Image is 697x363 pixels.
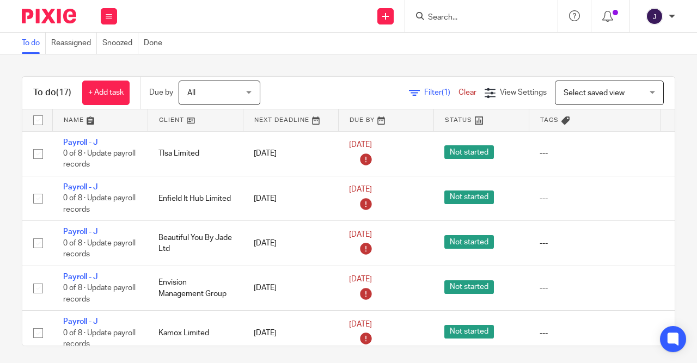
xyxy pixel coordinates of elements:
div: --- [540,282,649,293]
span: 0 of 8 · Update payroll records [63,150,136,169]
a: Payroll - J [63,228,98,236]
span: (1) [442,89,450,96]
span: Tags [540,117,559,123]
a: + Add task [82,81,130,105]
h1: To do [33,87,71,99]
span: Filter [424,89,458,96]
span: [DATE] [349,276,372,284]
td: [DATE] [243,266,338,310]
a: Payroll - J [63,139,98,146]
span: Not started [444,145,494,159]
input: Search [427,13,525,23]
td: [DATE] [243,311,338,355]
div: --- [540,193,649,204]
a: To do [22,33,46,54]
span: [DATE] [349,141,372,149]
td: Enfield It Hub Limited [148,176,243,220]
a: Payroll - J [63,183,98,191]
span: Not started [444,325,494,339]
span: Not started [444,190,494,204]
a: Clear [458,89,476,96]
img: svg%3E [646,8,663,25]
span: [DATE] [349,186,372,194]
span: 0 of 8 · Update payroll records [63,239,136,259]
div: --- [540,148,649,159]
a: Reassigned [51,33,97,54]
td: Beautiful You By Jade Ltd [148,221,243,266]
span: [DATE] [349,231,372,238]
span: Select saved view [564,89,625,97]
span: View Settings [500,89,547,96]
span: [DATE] [349,321,372,328]
span: 0 of 8 · Update payroll records [63,284,136,303]
td: Kamox Limited [148,311,243,355]
a: Payroll - J [63,273,98,281]
a: Snoozed [102,33,138,54]
td: Tlsa Limited [148,131,243,176]
span: Not started [444,235,494,249]
span: Not started [444,280,494,294]
img: Pixie [22,9,76,23]
span: All [187,89,195,97]
td: [DATE] [243,131,338,176]
span: 0 of 8 · Update payroll records [63,329,136,348]
span: 0 of 8 · Update payroll records [63,195,136,214]
td: [DATE] [243,221,338,266]
span: (17) [56,88,71,97]
a: Done [144,33,168,54]
td: Envision Management Group [148,266,243,310]
div: --- [540,238,649,249]
td: [DATE] [243,176,338,220]
a: Payroll - J [63,318,98,325]
p: Due by [149,87,173,98]
div: --- [540,328,649,339]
